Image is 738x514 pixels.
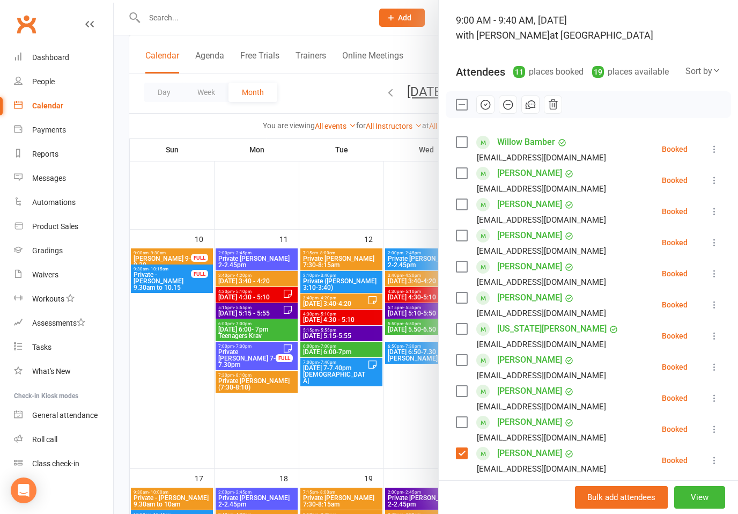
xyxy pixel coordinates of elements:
a: [PERSON_NAME] [497,383,562,400]
a: [PERSON_NAME] [497,165,562,182]
a: Roll call [14,428,113,452]
a: [PERSON_NAME] [497,258,562,275]
div: Booked [662,239,688,246]
div: 9:00 AM - 9:40 AM, [DATE] [456,13,721,43]
div: places available [592,64,669,79]
div: Tasks [32,343,51,351]
div: [EMAIL_ADDRESS][DOMAIN_NAME] [477,400,606,414]
div: General attendance [32,411,98,420]
div: Booked [662,301,688,309]
a: [PERSON_NAME] [497,414,562,431]
a: Messages [14,166,113,190]
div: 11 [513,66,525,78]
div: Class check-in [32,459,79,468]
div: Booked [662,270,688,277]
div: [EMAIL_ADDRESS][DOMAIN_NAME] [477,182,606,196]
div: Automations [32,198,76,207]
div: [EMAIL_ADDRESS][DOMAIN_NAME] [477,306,606,320]
div: Booked [662,394,688,402]
button: View [674,486,725,509]
div: [EMAIL_ADDRESS][DOMAIN_NAME] [477,462,606,476]
a: [PERSON_NAME] [497,445,562,462]
a: Class kiosk mode [14,452,113,476]
a: Automations [14,190,113,215]
div: Calendar [32,101,63,110]
div: Dashboard [32,53,69,62]
button: Bulk add attendees [575,486,668,509]
a: What's New [14,359,113,384]
div: Booked [662,363,688,371]
div: [EMAIL_ADDRESS][DOMAIN_NAME] [477,151,606,165]
a: Product Sales [14,215,113,239]
div: Payments [32,126,66,134]
a: Workouts [14,287,113,311]
a: [PERSON_NAME] [497,351,562,369]
a: Reports [14,142,113,166]
div: [EMAIL_ADDRESS][DOMAIN_NAME] [477,244,606,258]
a: [US_STATE][PERSON_NAME] [497,320,607,337]
div: [EMAIL_ADDRESS][DOMAIN_NAME] [477,213,606,227]
div: Booked [662,457,688,464]
a: People [14,70,113,94]
div: [EMAIL_ADDRESS][DOMAIN_NAME] [477,275,606,289]
div: 19 [592,66,604,78]
div: Reports [32,150,58,158]
div: Booked [662,332,688,340]
a: Calendar [14,94,113,118]
div: People [32,77,55,86]
div: Assessments [32,319,85,327]
div: Workouts [32,295,64,303]
a: Tasks [14,335,113,359]
div: Gradings [32,246,63,255]
div: Waivers [32,270,58,279]
div: Product Sales [32,222,78,231]
div: Open Intercom Messenger [11,478,36,503]
div: [EMAIL_ADDRESS][DOMAIN_NAME] [477,431,606,445]
span: at [GEOGRAPHIC_DATA] [550,30,653,41]
a: Dashboard [14,46,113,70]
div: Attendees [456,64,505,79]
div: What's New [32,367,71,376]
a: Payments [14,118,113,142]
a: Waivers [14,263,113,287]
a: General attendance kiosk mode [14,403,113,428]
div: Messages [32,174,66,182]
div: [EMAIL_ADDRESS][DOMAIN_NAME] [477,369,606,383]
a: Willow Bamber [497,134,555,151]
a: Clubworx [13,11,40,38]
div: Booked [662,425,688,433]
div: Sort by [685,64,721,78]
div: Booked [662,145,688,153]
div: Booked [662,208,688,215]
div: Booked [662,177,688,184]
div: places booked [513,64,584,79]
a: Assessments [14,311,113,335]
div: Roll call [32,435,57,444]
div: [EMAIL_ADDRESS][DOMAIN_NAME] [477,337,606,351]
a: [PERSON_NAME] [497,227,562,244]
span: with [PERSON_NAME] [456,30,550,41]
a: Gradings [14,239,113,263]
a: [PERSON_NAME] [497,196,562,213]
a: [PERSON_NAME] [497,289,562,306]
